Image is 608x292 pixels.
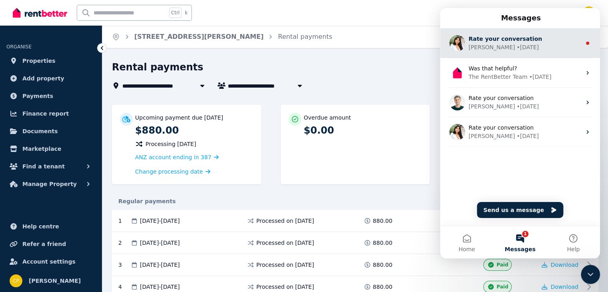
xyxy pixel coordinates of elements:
[256,283,314,291] span: Processed on [DATE]
[6,218,96,234] a: Help centre
[140,217,180,225] span: [DATE] - [DATE]
[22,222,59,231] span: Help centre
[135,114,223,122] p: Upcoming payment due [DATE]
[542,283,578,291] button: Download
[135,124,253,137] p: $880.00
[6,254,96,270] a: Account settings
[140,283,180,291] span: [DATE] - [DATE]
[22,257,76,266] span: Account settings
[550,262,578,268] span: Download
[373,283,393,291] span: 880.00
[542,261,578,269] button: Download
[112,61,203,74] h1: Rental payments
[6,88,96,104] a: Payments
[22,126,58,136] span: Documents
[140,239,180,247] span: [DATE] - [DATE]
[581,265,600,284] iframe: Intercom live chat
[22,56,56,66] span: Properties
[6,176,96,192] button: Manage Property
[278,33,332,40] a: Rental payments
[440,8,600,258] iframe: Intercom live chat
[22,74,64,83] span: Add property
[496,262,508,268] span: Paid
[22,91,53,101] span: Payments
[6,70,96,86] a: Add property
[118,215,130,227] div: 1
[22,239,66,249] span: Refer a friend
[373,217,393,225] span: 880.00
[22,179,77,189] span: Manage Property
[373,239,393,247] span: 880.00
[169,8,181,18] span: Ctrl
[13,7,67,19] img: RentBetter
[6,53,96,69] a: Properties
[6,106,96,122] a: Finance report
[185,10,187,16] span: k
[22,162,65,171] span: Find a tenant
[6,44,32,50] span: ORGANISE
[582,6,595,19] img: Carolyn Prichard
[6,236,96,252] a: Refer a friend
[135,168,210,176] a: Change processing date
[6,158,96,174] button: Find a tenant
[140,261,180,269] span: [DATE] - [DATE]
[256,217,314,225] span: Processed on [DATE]
[102,26,342,48] nav: Breadcrumb
[135,154,211,160] span: ANZ account ending in 387
[118,237,130,249] div: 2
[112,197,598,205] div: Regular payments
[550,284,578,290] span: Download
[146,140,196,148] span: Processing [DATE]
[6,141,96,157] a: Marketplace
[496,284,508,290] span: Paid
[135,168,203,176] span: Change processing date
[134,33,263,40] a: [STREET_ADDRESS][PERSON_NAME]
[256,239,314,247] span: Processed on [DATE]
[29,276,81,286] span: [PERSON_NAME]
[10,274,22,287] img: Carolyn Prichard
[304,114,351,122] p: Overdue amount
[373,261,393,269] span: 880.00
[22,144,61,154] span: Marketplace
[304,124,422,137] p: $0.00
[118,259,130,271] div: 3
[256,261,314,269] span: Processed on [DATE]
[22,109,69,118] span: Finance report
[6,123,96,139] a: Documents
